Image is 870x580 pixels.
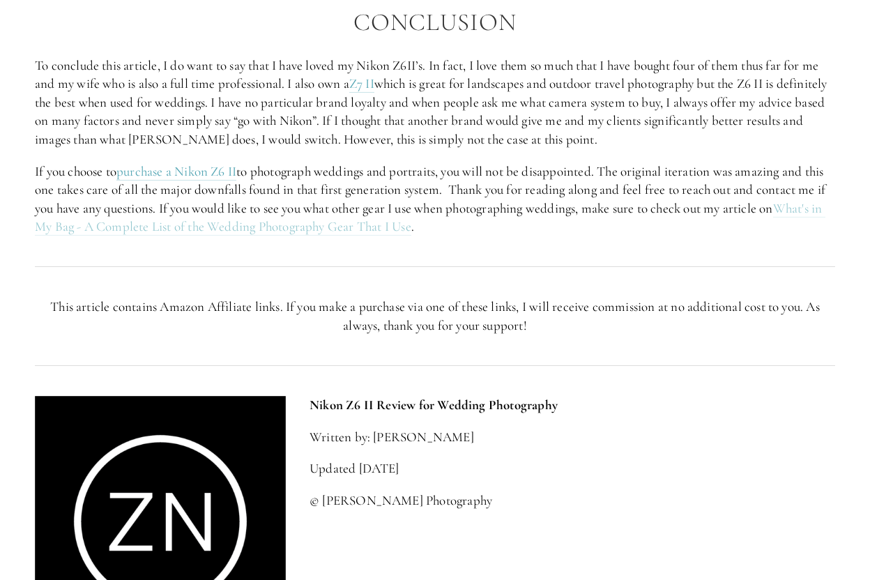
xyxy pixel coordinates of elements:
p: If you choose to to photograph weddings and portraits, you will not be disappointed. The original... [35,162,835,236]
a: purchase a Nikon Z6 II [116,163,236,181]
h2: Conclusion [35,9,835,36]
a: What's in My Bag - A Complete List of the Wedding Photography Gear That I Use [35,200,825,236]
p: Updated [DATE] [310,459,835,478]
a: Z7 II [349,75,374,93]
strong: Nikon Z6 II Review for Wedding Photography [310,397,558,413]
p: To conclude this article, I do want to say that I have loved my Nikon Z6II’s. In fact, I love the... [35,56,835,149]
p: This article contains Amazon Affiliate links. If you make a purchase via one of these links, I wi... [35,298,835,335]
p: Written by: [PERSON_NAME] [310,428,835,447]
p: © [PERSON_NAME] Photography [310,491,835,510]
